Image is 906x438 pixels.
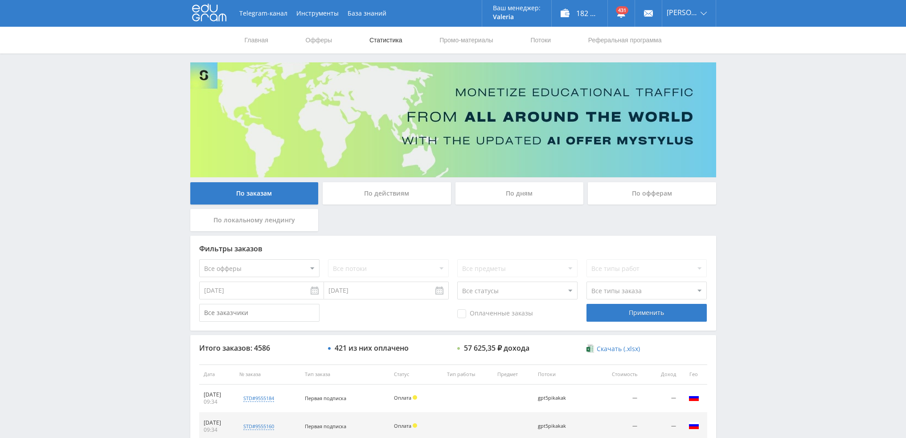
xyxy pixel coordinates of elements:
[190,62,716,177] img: Banner
[493,4,541,12] p: Ваш менеджер:
[413,395,417,400] span: Холд
[689,420,699,431] img: rus.png
[235,364,300,385] th: № заказа
[443,364,493,385] th: Тип работы
[597,345,640,352] span: Скачать (.xlsx)
[335,344,409,352] div: 421 из них оплачено
[586,344,594,353] img: xlsx
[595,364,642,385] th: Стоимость
[667,9,698,16] span: [PERSON_NAME]
[305,395,346,401] span: Первая подписка
[204,398,231,405] div: 09:34
[243,423,274,430] div: std#9555160
[533,364,595,385] th: Потоки
[204,426,231,434] div: 09:34
[493,364,533,385] th: Предмет
[689,392,699,403] img: rus.png
[190,182,319,205] div: По заказам
[369,27,403,53] a: Статистика
[199,304,320,322] input: Все заказчики
[190,209,319,231] div: По локальному лендингу
[642,385,680,413] td: —
[538,423,578,429] div: gpt5pikakak
[681,364,707,385] th: Гео
[529,27,552,53] a: Потоки
[493,13,541,20] p: Valeria
[595,385,642,413] td: —
[305,423,346,430] span: Первая подписка
[587,27,663,53] a: Реферальная программа
[389,364,443,385] th: Статус
[642,364,680,385] th: Доход
[199,245,707,253] div: Фильтры заказов
[300,364,389,385] th: Тип заказа
[199,344,320,352] div: Итого заказов: 4586
[439,27,494,53] a: Промо-материалы
[455,182,584,205] div: По дням
[457,309,533,318] span: Оплаченные заказы
[538,395,578,401] div: gpt5pikakak
[323,182,451,205] div: По действиям
[394,394,411,401] span: Оплата
[394,422,411,429] span: Оплата
[305,27,333,53] a: Офферы
[588,182,716,205] div: По офферам
[199,364,235,385] th: Дата
[243,395,274,402] div: std#9555184
[586,344,640,353] a: Скачать (.xlsx)
[204,419,231,426] div: [DATE]
[204,391,231,398] div: [DATE]
[244,27,269,53] a: Главная
[464,344,529,352] div: 57 625,35 ₽ дохода
[586,304,707,322] div: Применить
[413,423,417,428] span: Холд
